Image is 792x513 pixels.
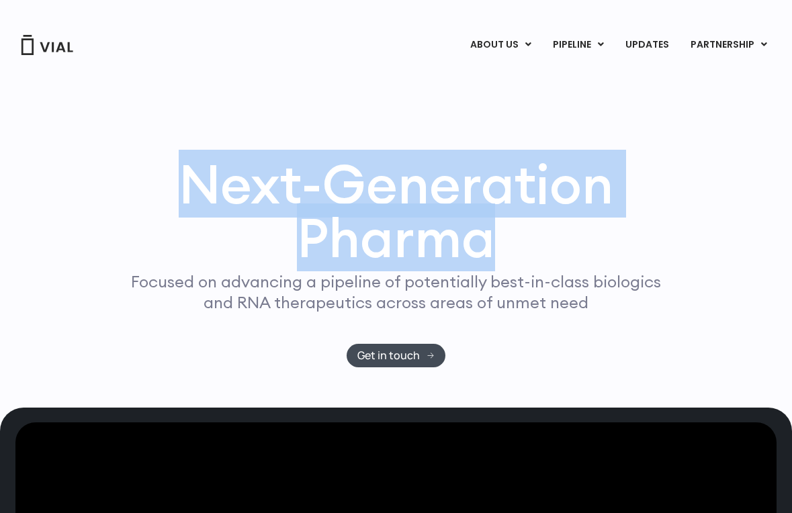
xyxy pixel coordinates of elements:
a: UPDATES [615,34,679,56]
a: ABOUT USMenu Toggle [459,34,541,56]
a: PIPELINEMenu Toggle [542,34,614,56]
a: PARTNERSHIPMenu Toggle [680,34,778,56]
img: Vial Logo [20,35,74,55]
h1: Next-Generation Pharma [105,157,687,265]
a: Get in touch [347,344,445,367]
p: Focused on advancing a pipeline of potentially best-in-class biologics and RNA therapeutics acros... [126,271,667,313]
span: Get in touch [357,351,420,361]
